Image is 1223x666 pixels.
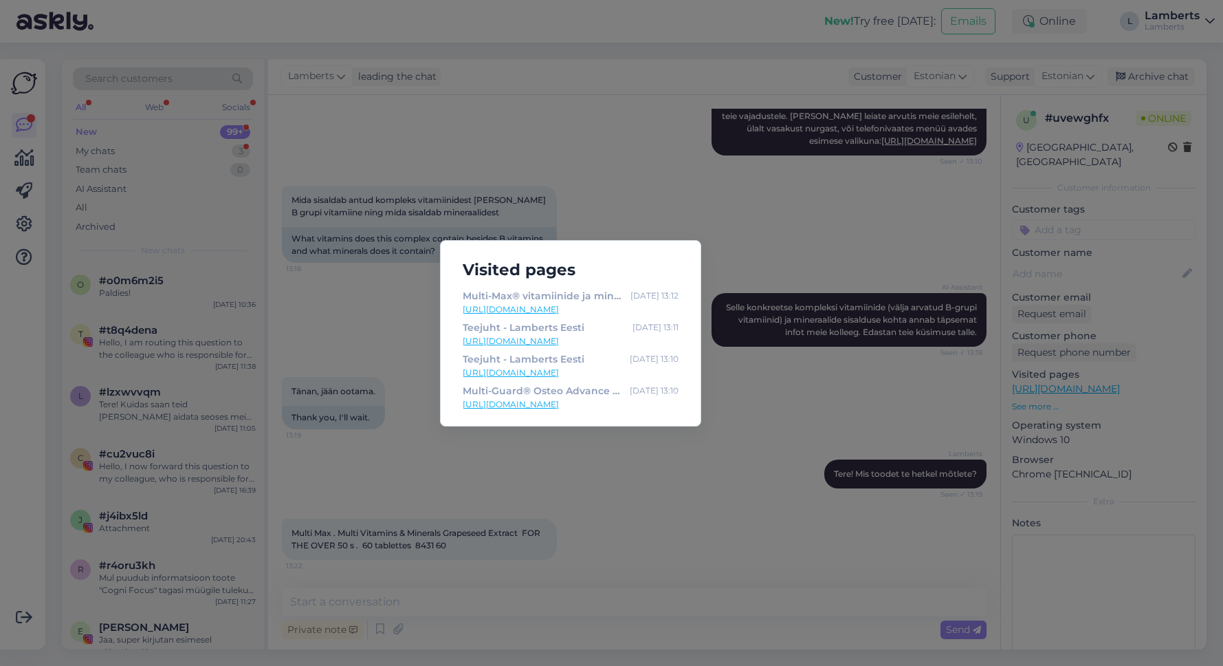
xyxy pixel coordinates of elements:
a: [URL][DOMAIN_NAME] [463,367,679,379]
div: [DATE] 13:11 [632,320,679,335]
div: Teejuht - Lamberts Eesti [463,352,584,367]
div: Multi-Guard® Osteo Advance vitamiinide ja mineraalainete kompleks 50+ aastastele - Lamberts Eesti [463,383,624,398]
div: [DATE] 13:12 [630,288,679,303]
a: [URL][DOMAIN_NAME] [463,335,679,347]
div: [DATE] 13:10 [630,383,679,398]
div: [DATE] 13:10 [630,352,679,367]
div: Multi-Max® vitamiinide ja mineraalainete kompleks 50+ aastastele - Lamberts Eesti [463,288,625,303]
a: [URL][DOMAIN_NAME] [463,303,679,316]
h5: Visited pages [452,257,690,283]
a: [URL][DOMAIN_NAME] [463,398,679,411]
div: Teejuht - Lamberts Eesti [463,320,584,335]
